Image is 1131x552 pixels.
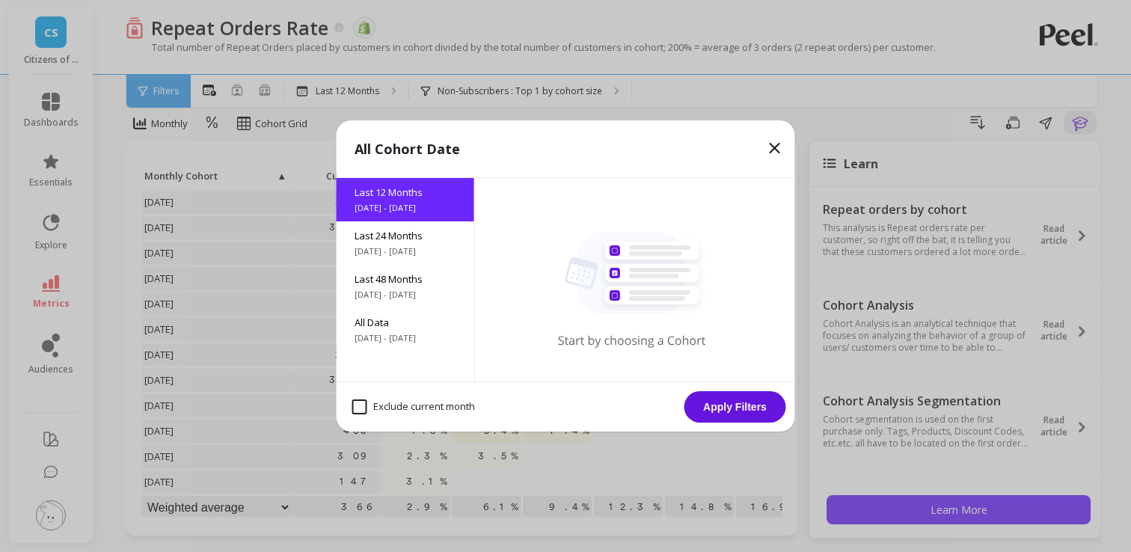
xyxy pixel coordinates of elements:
div: v 4.0.25 [42,24,73,36]
button: Apply Filters [684,391,786,423]
span: Exclude current month [352,399,475,414]
img: logo_orange.svg [24,24,36,36]
div: Domain Overview [57,88,134,98]
span: Last 12 Months [355,185,456,199]
span: [DATE] - [DATE] [355,332,456,344]
div: Keywords by Traffic [165,88,252,98]
span: [DATE] - [DATE] [355,289,456,301]
span: [DATE] - [DATE] [355,245,456,257]
span: Last 24 Months [355,229,456,242]
span: [DATE] - [DATE] [355,202,456,214]
img: website_grey.svg [24,39,36,51]
span: All Data [355,316,456,329]
img: tab_domain_overview_orange.svg [40,87,52,99]
span: Last 48 Months [355,272,456,286]
img: tab_keywords_by_traffic_grey.svg [149,87,161,99]
p: All Cohort Date [355,138,460,159]
div: Domain: [DOMAIN_NAME] [39,39,165,51]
